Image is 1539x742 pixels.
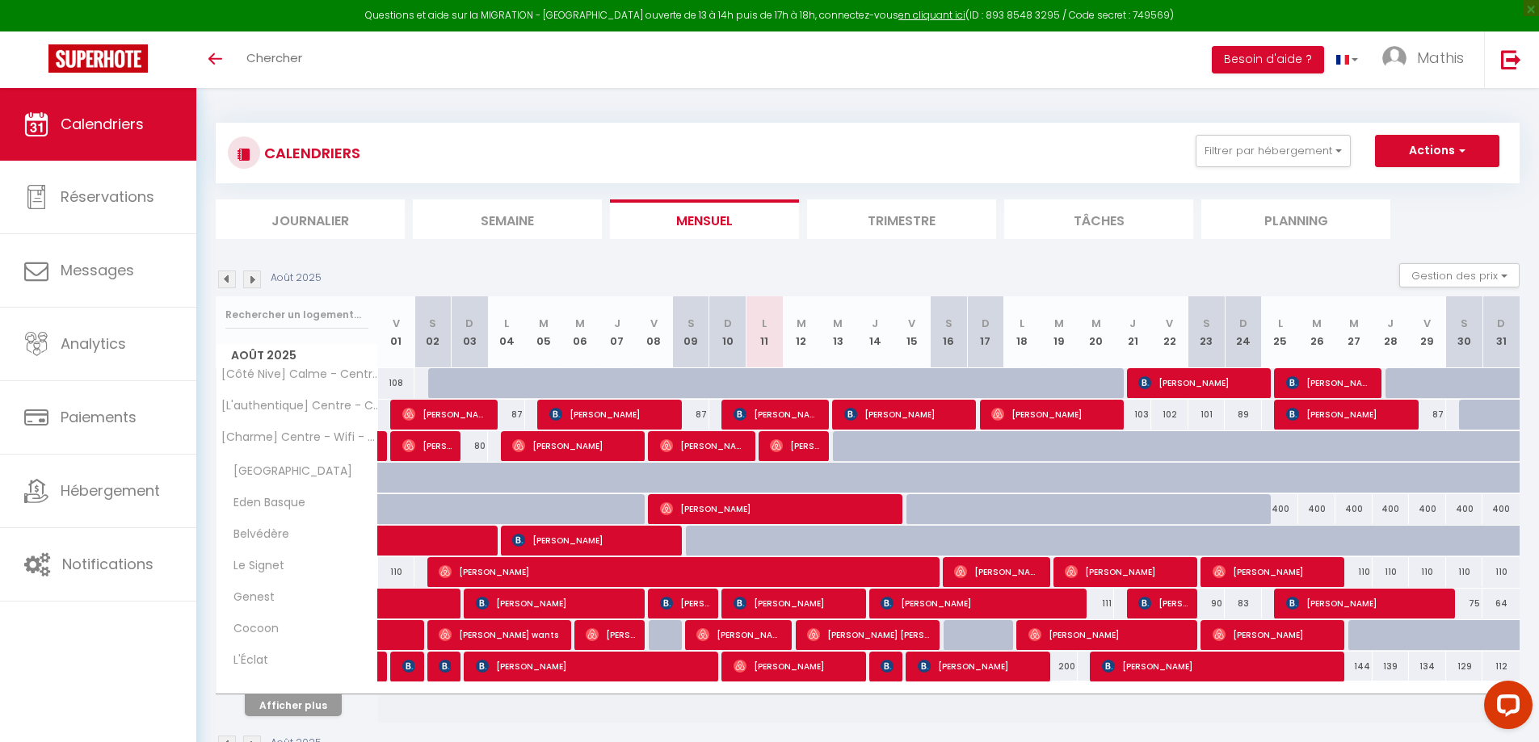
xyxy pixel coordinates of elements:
div: 110 [1446,557,1483,587]
div: 75 [1446,589,1483,618]
span: [GEOGRAPHIC_DATA] [219,463,356,480]
a: en cliquant ici [898,8,965,22]
div: 144 [1335,652,1373,681]
th: 03 [452,296,489,368]
th: 02 [414,296,452,368]
a: Chercher [234,31,314,88]
th: 11 [746,296,783,368]
th: 04 [488,296,525,368]
abbr: M [797,316,806,331]
abbr: S [1203,316,1210,331]
span: [PERSON_NAME] [734,399,820,430]
th: 13 [820,296,857,368]
div: 400 [1373,494,1410,524]
span: [Charme] Centre - Wifi - Moderne [219,431,381,443]
span: Le Signet [219,557,288,575]
th: 17 [967,296,1004,368]
div: 80 [452,431,489,461]
th: 24 [1225,296,1262,368]
li: Journalier [216,199,405,239]
iframe: LiveChat chat widget [1471,674,1539,742]
abbr: M [539,316,549,331]
span: [PERSON_NAME] [660,493,895,524]
div: 129 [1446,652,1483,681]
abbr: J [872,316,878,331]
span: [PERSON_NAME] [696,619,783,650]
div: 400 [1298,494,1335,524]
span: Chercher [246,49,302,66]
span: [PERSON_NAME] [1028,619,1189,650]
span: Réservations [61,187,154,207]
abbr: L [762,316,767,331]
span: [PERSON_NAME] [734,651,857,681]
div: 101 [1188,400,1226,430]
div: 87 [1409,400,1446,430]
li: Semaine [413,199,602,239]
abbr: M [1312,316,1322,331]
span: [PERSON_NAME] [1286,367,1373,398]
th: 20 [1078,296,1115,368]
span: [PERSON_NAME] [918,651,1041,681]
abbr: L [1278,316,1283,331]
th: 30 [1446,296,1483,368]
span: [PERSON_NAME] [1213,619,1336,650]
span: [PERSON_NAME] [770,430,819,461]
span: [PERSON_NAME] [476,588,637,618]
div: 400 [1335,494,1373,524]
abbr: M [1054,316,1064,331]
th: 28 [1373,296,1410,368]
abbr: S [1461,316,1468,331]
div: 90 [1188,589,1226,618]
abbr: D [724,316,732,331]
abbr: D [982,316,990,331]
th: 01 [378,296,415,368]
span: Cocoon [219,620,283,638]
div: 83 [1225,589,1262,618]
button: Besoin d'aide ? [1212,46,1324,73]
abbr: M [1091,316,1101,331]
span: [PERSON_NAME] [1065,556,1188,587]
abbr: V [393,316,400,331]
th: 05 [525,296,562,368]
th: 16 [930,296,967,368]
span: [PERSON_NAME] [1286,588,1447,618]
th: 22 [1151,296,1188,368]
th: 15 [894,296,931,368]
span: [PERSON_NAME] [PERSON_NAME] [807,619,931,650]
abbr: S [945,316,952,331]
th: 19 [1041,296,1078,368]
span: [PERSON_NAME] [1138,588,1188,618]
th: 18 [1004,296,1041,368]
span: [PERSON_NAME] [991,399,1115,430]
span: L'Éclat [219,652,280,669]
li: Mensuel [610,199,799,239]
div: 200 [1041,652,1078,681]
th: 21 [1114,296,1151,368]
abbr: V [908,316,915,331]
div: 400 [1446,494,1483,524]
span: [PERSON_NAME] L'Hostis [586,619,635,650]
span: [PERSON_NAME] [881,588,1079,618]
abbr: V [650,316,658,331]
th: 25 [1262,296,1299,368]
th: 06 [561,296,599,368]
div: 400 [1409,494,1446,524]
button: Actions [1375,135,1499,167]
span: [PERSON_NAME] [954,556,1041,587]
th: 31 [1482,296,1520,368]
th: 12 [783,296,820,368]
span: [PERSON_NAME] [1102,651,1337,681]
h3: CALENDRIERS [260,135,360,171]
p: Août 2025 [271,270,322,286]
span: Belvédère [219,526,293,543]
button: Gestion des prix [1399,263,1520,287]
div: 103 [1114,400,1151,430]
th: 29 [1409,296,1446,368]
span: [PERSON_NAME] [734,588,857,618]
abbr: D [1497,316,1505,331]
img: ... [1382,46,1407,70]
th: 23 [1188,296,1226,368]
span: [PERSON_NAME] [660,588,709,618]
th: 08 [636,296,673,368]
